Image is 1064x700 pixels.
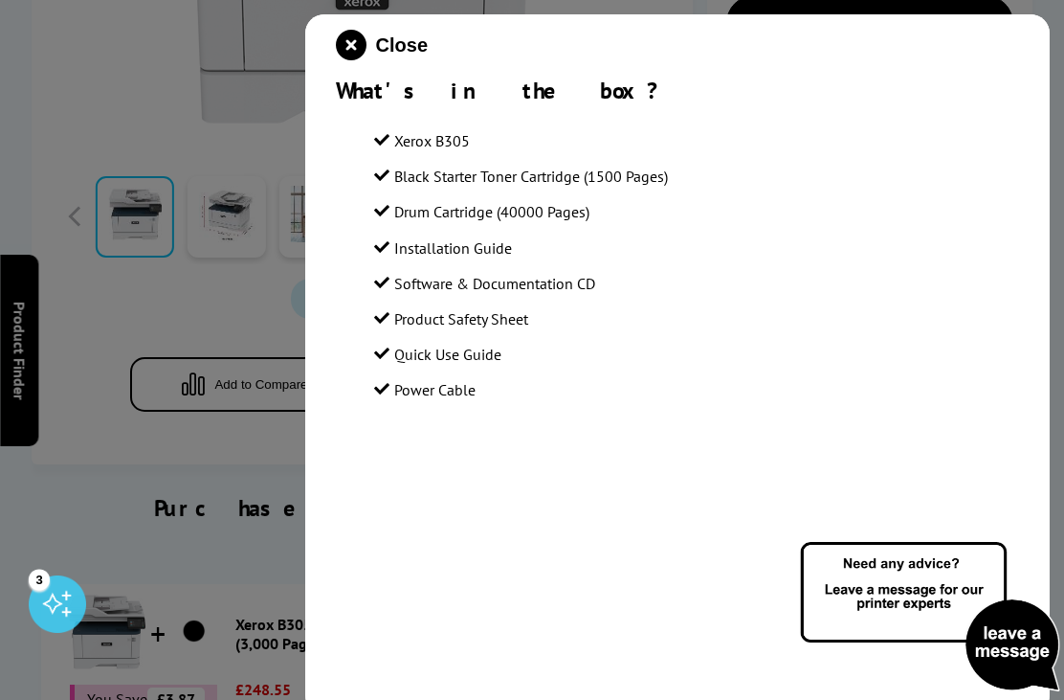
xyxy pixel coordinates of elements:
span: Power Cable [394,380,476,399]
span: Quick Use Guide [394,345,501,364]
span: Installation Guide [394,238,512,258]
div: What's in the box? [336,76,1019,105]
button: close modal [336,30,428,60]
span: Black Starter Toner Cartridge (1500 Pages) [394,167,668,186]
div: 3 [29,569,50,590]
span: Xerox B305 [394,131,470,150]
img: Open Live Chat window [796,539,1064,696]
span: Close [376,34,428,56]
span: Software & Documentation CD [394,274,595,293]
span: Drum Cartridge (40000 Pages) [394,202,589,221]
span: Product Safety Sheet [394,309,528,328]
